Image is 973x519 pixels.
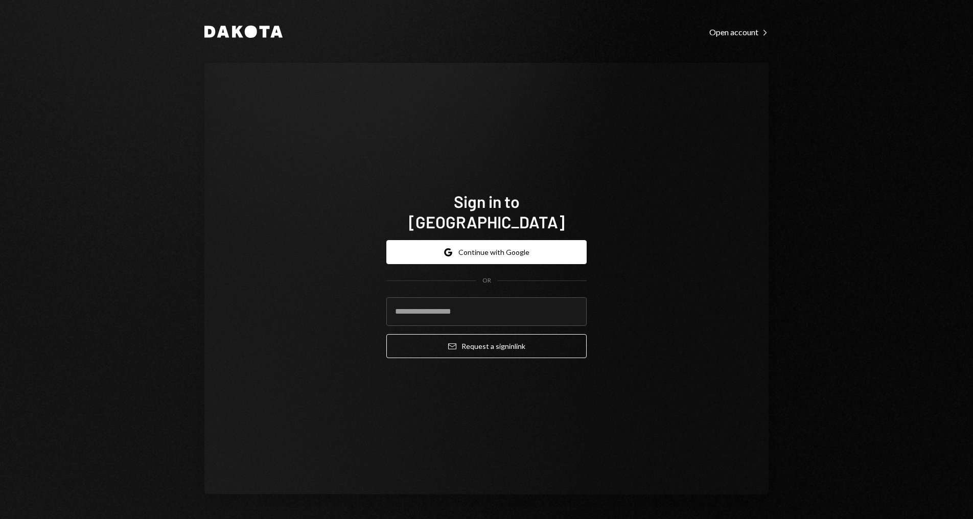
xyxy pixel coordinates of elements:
h1: Sign in to [GEOGRAPHIC_DATA] [386,191,587,232]
div: Open account [709,27,769,37]
div: OR [482,276,491,285]
button: Request a signinlink [386,334,587,358]
button: Continue with Google [386,240,587,264]
a: Open account [709,26,769,37]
